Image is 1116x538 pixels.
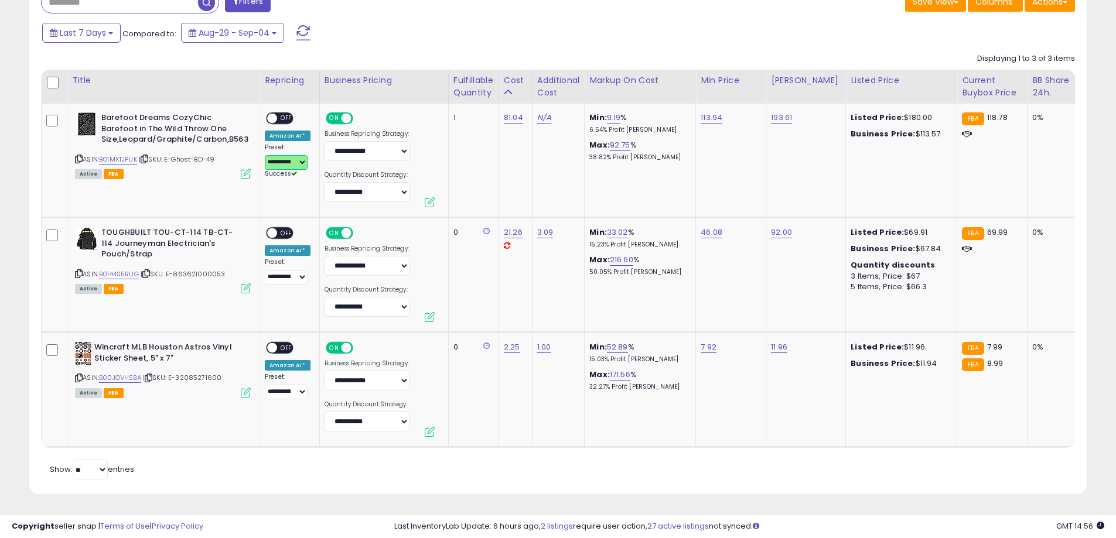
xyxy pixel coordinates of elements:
b: Wincraft MLB Houston Astros Vinyl Sticker Sheet, 5" x 7" [94,342,237,366]
span: 2025-09-12 14:56 GMT [1056,520,1104,532]
div: % [589,342,687,364]
span: ON [327,114,342,124]
div: Repricing [265,74,315,87]
div: Additional Cost [537,74,580,99]
button: Aug-29 - Sep-04 [181,23,284,43]
p: 6.54% Profit [PERSON_NAME] [589,126,687,134]
div: 0 [453,342,490,352]
div: 5 Items, Price: $66.3 [851,282,948,292]
div: Preset: [265,258,310,285]
a: 81.04 [504,112,523,124]
div: Preset: [265,143,310,178]
a: 113.94 [701,112,722,124]
b: Max: [589,254,610,265]
a: 21.26 [504,227,523,238]
div: 0% [1032,112,1071,123]
div: % [589,369,687,391]
a: 2 listings [541,520,573,532]
small: FBA [962,358,984,371]
a: 52.89 [607,341,628,353]
div: $11.96 [851,342,948,352]
span: Show: entries [50,464,134,475]
span: 69.99 [987,227,1008,238]
div: $69.91 [851,227,948,238]
b: Max: [589,369,610,380]
div: 0 [453,227,490,238]
div: Min Price [701,74,761,87]
p: 38.82% Profit [PERSON_NAME] [589,153,687,162]
div: % [589,227,687,249]
a: 171.56 [610,369,630,381]
span: Aug-29 - Sep-04 [199,27,269,39]
b: Max: [589,139,610,150]
a: 9.19 [607,112,621,124]
label: Quantity Discount Strategy: [325,286,409,294]
p: 50.05% Profit [PERSON_NAME] [589,268,687,276]
span: 8.99 [987,358,1004,369]
div: ASIN: [75,227,251,292]
a: Terms of Use [100,520,150,532]
div: Amazon AI * [265,131,310,141]
p: 15.03% Profit [PERSON_NAME] [589,355,687,364]
a: B01MXTJPUK [99,155,137,165]
span: FBA [104,169,124,179]
div: % [589,255,687,276]
div: Cost [504,74,527,87]
b: TOUGHBUILT TOU-CT-114 TB-CT-114 Journeyman Electrician's Pouch/Strap [101,227,244,263]
span: | SKU: E-863621000053 [141,269,226,279]
b: Listed Price: [851,112,904,123]
img: 51LfrL41PaL._SL40_.jpg [75,112,98,136]
span: ON [327,228,342,238]
div: Business Pricing [325,74,443,87]
span: OFF [277,343,296,353]
div: % [589,140,687,162]
small: FBA [962,342,984,355]
a: N/A [537,112,551,124]
div: ASIN: [75,112,251,177]
span: OFF [351,343,370,353]
div: Amazon AI * [265,245,310,256]
label: Business Repricing Strategy: [325,130,409,138]
span: ON [327,343,342,353]
span: FBA [104,284,124,294]
div: Preset: [265,373,310,399]
b: Listed Price: [851,341,904,352]
a: 92.75 [610,139,630,151]
b: Business Price: [851,358,915,369]
div: $67.84 [851,244,948,254]
span: Compared to: [122,28,176,39]
b: Business Price: [851,243,915,254]
span: OFF [351,114,370,124]
a: 27 active listings [647,520,709,532]
span: | SKU: E-32085271600 [143,373,221,382]
th: The percentage added to the cost of goods (COGS) that forms the calculator for Min & Max prices. [585,70,696,104]
div: Current Buybox Price [962,74,1022,99]
a: 46.08 [701,227,722,238]
div: : [851,260,948,270]
label: Quantity Discount Strategy: [325,400,409,409]
div: ASIN: [75,342,251,396]
strong: Copyright [12,520,54,532]
div: Title [72,74,255,87]
img: 51c7yWcrAhL._SL40_.jpg [75,227,98,251]
b: Quantity discounts [851,259,935,270]
a: 11.96 [771,341,787,353]
div: seller snap | | [12,521,203,532]
div: 0% [1032,342,1071,352]
label: Business Repricing Strategy: [325,245,409,253]
div: Displaying 1 to 3 of 3 items [977,53,1075,64]
b: Business Price: [851,128,915,139]
span: 7.99 [987,341,1003,352]
a: 33.02 [607,227,628,238]
a: 216.60 [610,254,633,266]
span: Last 7 Days [60,27,106,39]
p: 32.27% Profit [PERSON_NAME] [589,383,687,391]
a: B0144S5RUG [99,269,139,279]
a: 92.00 [771,227,792,238]
small: FBA [962,227,984,240]
a: 3.09 [537,227,554,238]
b: Barefoot Dreams CozyChic Barefoot in The Wild Throw One Size,Leopard/Graphite/Carbon,B563 [101,112,244,148]
div: $11.94 [851,358,948,369]
b: Listed Price: [851,227,904,238]
span: All listings currently available for purchase on Amazon [75,284,102,294]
